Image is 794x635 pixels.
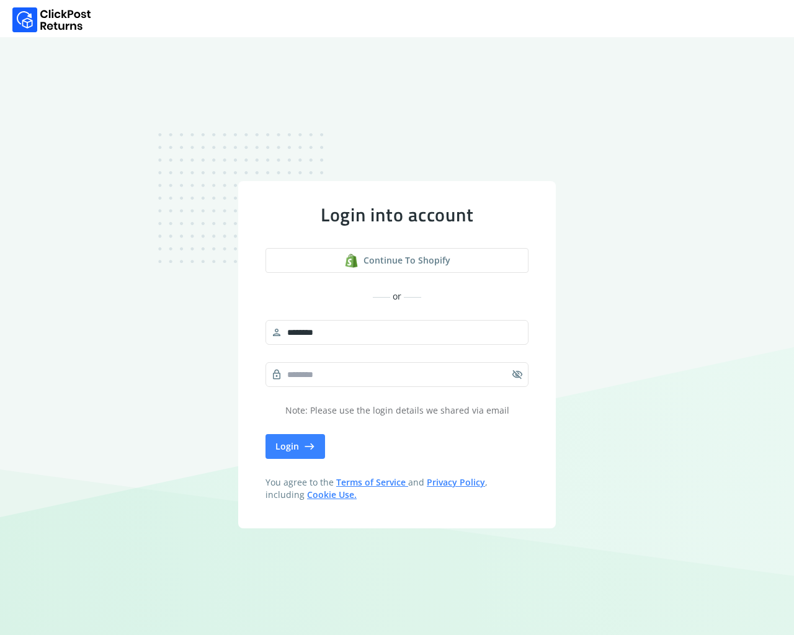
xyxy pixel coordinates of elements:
a: Terms of Service [336,476,408,488]
div: Login into account [265,203,529,226]
span: east [304,438,315,455]
a: shopify logoContinue to shopify [265,248,529,273]
span: visibility_off [512,366,523,383]
span: Continue to shopify [364,254,450,267]
div: or [265,290,529,303]
button: Continue to shopify [265,248,529,273]
span: lock [271,366,282,383]
img: Logo [12,7,91,32]
p: Note: Please use the login details we shared via email [265,404,529,417]
a: Cookie Use. [307,489,357,500]
span: person [271,324,282,341]
a: Privacy Policy [427,476,485,488]
span: You agree to the and , including [265,476,529,501]
img: shopify logo [344,254,359,268]
button: Login east [265,434,325,459]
